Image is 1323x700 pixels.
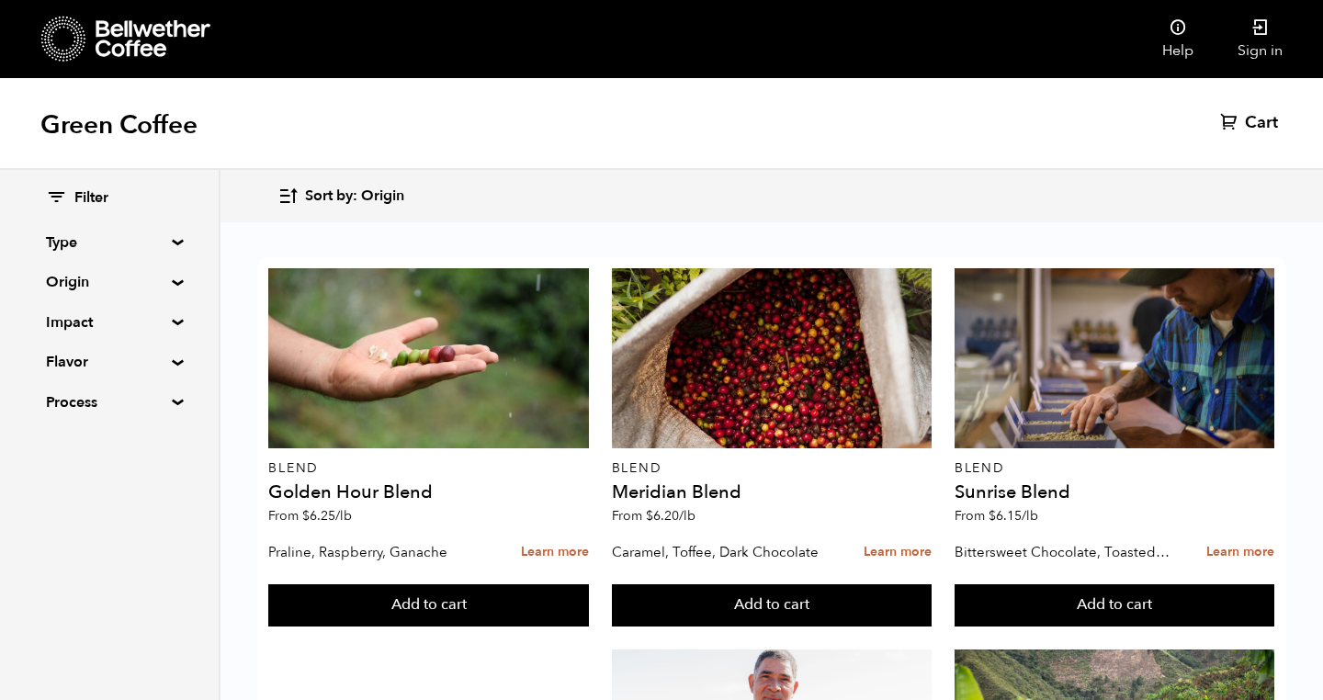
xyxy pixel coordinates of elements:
a: Cart [1220,112,1283,134]
h1: Green Coffee [40,108,198,141]
button: Sort by: Origin [277,175,404,218]
summary: Origin [46,271,173,293]
h4: Meridian Blend [612,483,932,502]
span: Sort by: Origin [305,186,404,207]
a: Learn more [1206,533,1274,572]
button: Add to cart [612,584,932,627]
bdi: 6.25 [302,507,352,525]
bdi: 6.15 [989,507,1038,525]
summary: Impact [46,311,173,333]
span: From [612,507,695,525]
p: Praline, Raspberry, Ganache [268,538,486,566]
button: Add to cart [268,584,588,627]
span: $ [989,507,996,525]
span: /lb [335,507,352,525]
p: Blend [955,462,1274,475]
p: Caramel, Toffee, Dark Chocolate [612,538,830,566]
h4: Golden Hour Blend [268,483,588,502]
h4: Sunrise Blend [955,483,1274,502]
summary: Type [46,231,173,254]
span: Filter [74,188,108,209]
p: Blend [612,462,932,475]
bdi: 6.20 [646,507,695,525]
span: $ [302,507,310,525]
a: Learn more [521,533,589,572]
span: /lb [679,507,695,525]
span: /lb [1022,507,1038,525]
span: Cart [1245,112,1278,134]
span: From [955,507,1038,525]
p: Blend [268,462,588,475]
span: From [268,507,352,525]
span: $ [646,507,653,525]
a: Learn more [864,533,932,572]
summary: Process [46,391,173,413]
p: Bittersweet Chocolate, Toasted Marshmallow, Candied Orange, Praline [955,538,1172,566]
button: Add to cart [955,584,1274,627]
summary: Flavor [46,351,173,373]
